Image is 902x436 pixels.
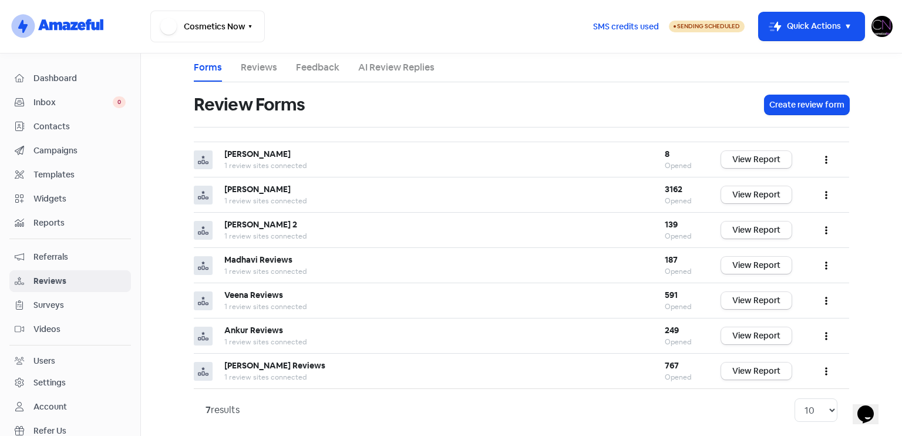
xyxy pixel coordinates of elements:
[33,193,126,205] span: Widgets
[721,222,792,239] a: View Report
[224,373,307,382] span: 1 review sites connected
[9,270,131,292] a: Reviews
[194,86,305,123] h1: Review Forms
[721,257,792,274] a: View Report
[871,16,893,37] img: User
[33,96,113,109] span: Inbox
[721,292,792,309] a: View Report
[9,350,131,372] a: Users
[224,149,291,159] b: [PERSON_NAME]
[9,92,131,113] a: Inbox 0
[224,184,291,194] b: [PERSON_NAME]
[33,72,126,85] span: Dashboard
[9,246,131,268] a: Referrals
[224,232,307,241] span: 1 review sites connected
[9,372,131,394] a: Settings
[296,61,339,75] a: Feedback
[206,404,211,416] strong: 7
[9,140,131,162] a: Campaigns
[150,11,265,42] button: Cosmetics Now
[721,327,792,344] a: View Report
[33,377,66,389] div: Settings
[9,116,131,137] a: Contacts
[665,266,698,277] div: Opened
[33,120,126,133] span: Contacts
[358,61,435,75] a: AI Review Replies
[224,219,297,230] b: [PERSON_NAME] 2
[665,360,679,371] b: 767
[33,323,126,336] span: Videos
[9,164,131,186] a: Templates
[665,196,698,206] div: Opened
[224,196,307,206] span: 1 review sites connected
[33,401,67,413] div: Account
[224,360,325,371] b: [PERSON_NAME] Reviews
[665,160,698,171] div: Opened
[9,188,131,210] a: Widgets
[9,68,131,89] a: Dashboard
[9,396,131,418] a: Account
[665,325,679,336] b: 249
[677,22,740,30] span: Sending Scheduled
[9,318,131,340] a: Videos
[33,275,126,287] span: Reviews
[224,254,292,265] b: Madhavi Reviews
[669,19,745,33] a: Sending Scheduled
[759,12,864,41] button: Quick Actions
[33,355,55,367] div: Users
[224,161,307,170] span: 1 review sites connected
[665,254,678,265] b: 187
[241,61,277,75] a: Reviews
[224,302,307,311] span: 1 review sites connected
[224,267,307,276] span: 1 review sites connected
[665,219,678,230] b: 139
[33,299,126,311] span: Surveys
[33,217,126,229] span: Reports
[665,372,698,383] div: Opened
[721,363,792,380] a: View Report
[206,403,240,417] div: results
[194,61,222,75] a: Forms
[665,231,698,242] div: Opened
[593,21,659,33] span: SMS credits used
[33,169,126,181] span: Templates
[853,389,890,424] iframe: chat widget
[583,19,669,32] a: SMS credits used
[9,294,131,316] a: Surveys
[665,149,669,159] b: 8
[665,301,698,312] div: Opened
[721,151,792,168] a: View Report
[33,145,126,157] span: Campaigns
[665,290,678,300] b: 591
[765,95,849,115] button: Create review form
[665,184,682,194] b: 3162
[224,337,307,347] span: 1 review sites connected
[224,290,283,300] b: Veena Reviews
[113,96,126,108] span: 0
[224,325,283,336] b: Ankur Reviews
[9,212,131,234] a: Reports
[721,186,792,203] a: View Report
[665,337,698,347] div: Opened
[33,251,126,263] span: Referrals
